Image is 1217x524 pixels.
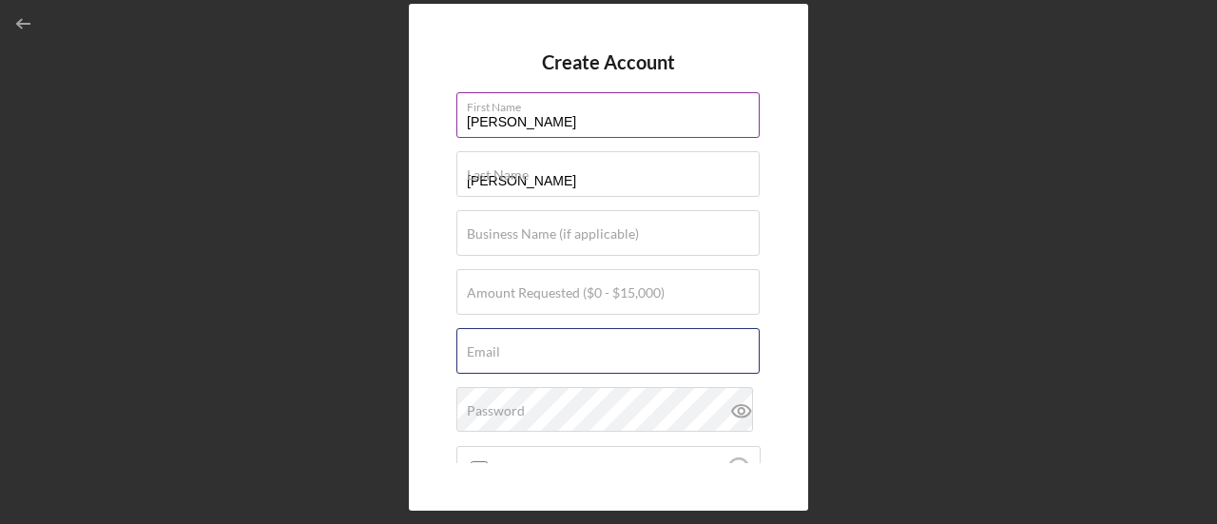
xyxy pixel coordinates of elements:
[467,93,760,114] label: First Name
[467,167,529,183] label: Last Name
[542,51,675,73] h4: Create Account
[467,403,525,418] label: Password
[467,226,639,242] label: Business Name (if applicable)
[467,285,665,301] label: Amount Requested ($0 - $15,000)
[467,344,500,359] label: Email
[497,462,723,477] label: I'm not a robot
